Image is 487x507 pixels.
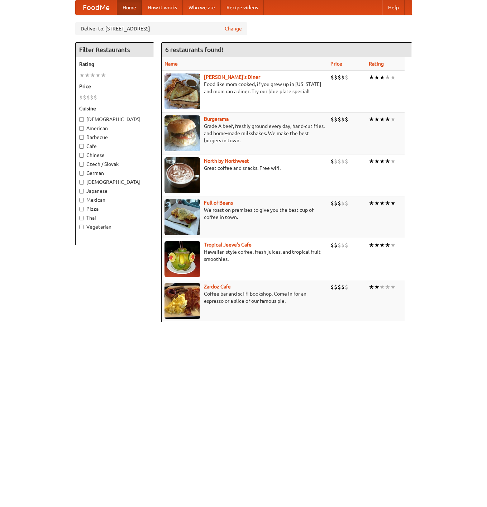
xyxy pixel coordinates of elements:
[345,115,348,123] li: $
[390,283,396,291] li: ★
[79,135,84,140] input: Barbecue
[90,94,94,101] li: $
[204,116,229,122] a: Burgerama
[79,207,84,211] input: Pizza
[369,61,384,67] a: Rating
[374,283,379,291] li: ★
[204,74,260,80] b: [PERSON_NAME]'s Diner
[204,158,249,164] a: North by Northwest
[345,283,348,291] li: $
[390,241,396,249] li: ★
[86,94,90,101] li: $
[79,94,83,101] li: $
[142,0,183,15] a: How it works
[164,283,200,319] img: zardoz.jpg
[79,152,150,159] label: Chinese
[79,83,150,90] h5: Price
[79,117,84,122] input: [DEMOGRAPHIC_DATA]
[385,115,390,123] li: ★
[164,206,325,221] p: We roast on premises to give you the best cup of coffee in town.
[165,46,223,53] ng-pluralize: 6 restaurants found!
[345,241,348,249] li: $
[390,73,396,81] li: ★
[338,199,341,207] li: $
[334,199,338,207] li: $
[79,143,150,150] label: Cafe
[385,157,390,165] li: ★
[79,196,150,204] label: Mexican
[79,71,85,79] li: ★
[164,73,200,109] img: sallys.jpg
[79,134,150,141] label: Barbecue
[79,126,84,131] input: American
[164,164,325,172] p: Great coffee and snacks. Free wifi.
[338,157,341,165] li: $
[79,214,150,221] label: Thai
[385,241,390,249] li: ★
[164,157,200,193] img: north.jpg
[75,22,247,35] div: Deliver to: [STREET_ADDRESS]
[79,171,84,176] input: German
[94,94,97,101] li: $
[76,0,117,15] a: FoodMe
[334,115,338,123] li: $
[345,199,348,207] li: $
[385,73,390,81] li: ★
[334,157,338,165] li: $
[369,199,374,207] li: ★
[79,61,150,68] h5: Rating
[341,73,345,81] li: $
[79,144,84,149] input: Cafe
[334,283,338,291] li: $
[345,73,348,81] li: $
[330,73,334,81] li: $
[225,25,242,32] a: Change
[379,157,385,165] li: ★
[374,199,379,207] li: ★
[79,169,150,177] label: German
[164,115,200,151] img: burgerama.jpg
[76,43,154,57] h4: Filter Restaurants
[369,283,374,291] li: ★
[374,73,379,81] li: ★
[83,94,86,101] li: $
[85,71,90,79] li: ★
[379,73,385,81] li: ★
[330,199,334,207] li: $
[79,153,84,158] input: Chinese
[369,73,374,81] li: ★
[204,200,233,206] b: Full of Beans
[385,283,390,291] li: ★
[390,157,396,165] li: ★
[330,283,334,291] li: $
[164,123,325,144] p: Grade A beef, freshly ground every day, hand-cut fries, and home-made milkshakes. We make the bes...
[379,115,385,123] li: ★
[164,290,325,305] p: Coffee bar and sci-fi bookshop. Come in for an espresso or a slice of our famous pie.
[79,198,84,202] input: Mexican
[334,73,338,81] li: $
[183,0,221,15] a: Who we are
[79,187,150,195] label: Japanese
[164,248,325,263] p: Hawaiian style coffee, fresh juices, and tropical fruit smoothies.
[341,283,345,291] li: $
[79,189,84,193] input: Japanese
[338,115,341,123] li: $
[221,0,264,15] a: Recipe videos
[369,115,374,123] li: ★
[330,157,334,165] li: $
[379,241,385,249] li: ★
[79,125,150,132] label: American
[79,223,150,230] label: Vegetarian
[164,241,200,277] img: jeeves.jpg
[164,61,178,67] a: Name
[79,180,84,185] input: [DEMOGRAPHIC_DATA]
[341,199,345,207] li: $
[390,115,396,123] li: ★
[330,61,342,67] a: Price
[204,284,231,290] a: Zardoz Cafe
[382,0,405,15] a: Help
[334,241,338,249] li: $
